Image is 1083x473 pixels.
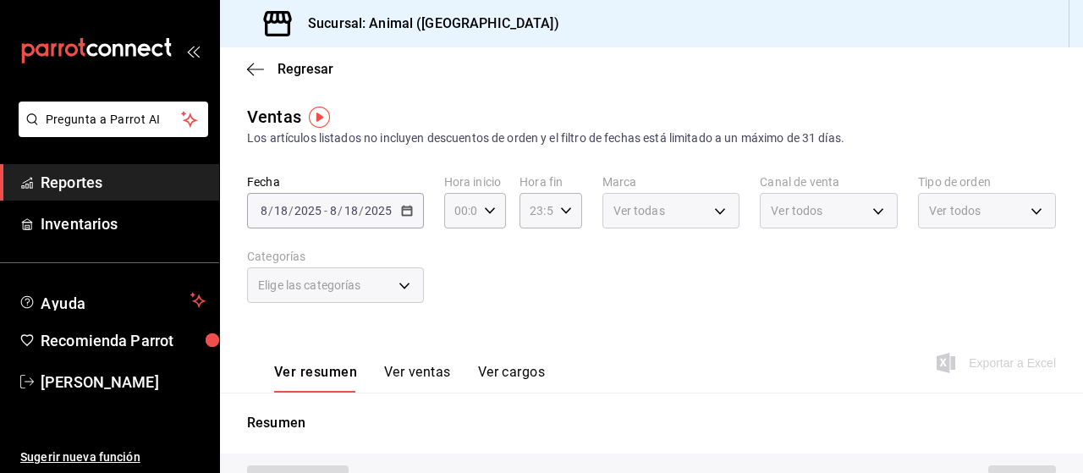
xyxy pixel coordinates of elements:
[364,204,393,217] input: ----
[918,176,1056,188] label: Tipo de orden
[247,176,424,188] label: Fecha
[294,204,322,217] input: ----
[19,102,208,137] button: Pregunta a Parrot AI
[258,277,361,294] span: Elige las categorías
[260,204,268,217] input: --
[294,14,559,34] h3: Sucursal: Animal ([GEOGRAPHIC_DATA])
[247,129,1056,147] div: Los artículos listados no incluyen descuentos de orden y el filtro de fechas está limitado a un m...
[247,250,424,262] label: Categorías
[278,61,333,77] span: Regresar
[329,204,338,217] input: --
[324,204,327,217] span: -
[41,290,184,311] span: Ayuda
[760,176,898,188] label: Canal de venta
[41,212,206,235] span: Inventarios
[478,364,546,393] button: Ver cargos
[20,448,206,466] span: Sugerir nueva función
[247,61,333,77] button: Regresar
[41,371,206,393] span: [PERSON_NAME]
[247,413,1056,433] p: Resumen
[274,364,357,393] button: Ver resumen
[273,204,289,217] input: --
[46,111,182,129] span: Pregunta a Parrot AI
[41,171,206,194] span: Reportes
[613,202,665,219] span: Ver todas
[359,204,364,217] span: /
[247,104,301,129] div: Ventas
[771,202,822,219] span: Ver todos
[444,176,506,188] label: Hora inicio
[344,204,359,217] input: --
[289,204,294,217] span: /
[929,202,981,219] span: Ver todos
[41,329,206,352] span: Recomienda Parrot
[274,364,545,393] div: navigation tabs
[384,364,451,393] button: Ver ventas
[309,107,330,128] img: Tooltip marker
[602,176,740,188] label: Marca
[520,176,581,188] label: Hora fin
[338,204,343,217] span: /
[268,204,273,217] span: /
[186,44,200,58] button: open_drawer_menu
[12,123,208,140] a: Pregunta a Parrot AI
